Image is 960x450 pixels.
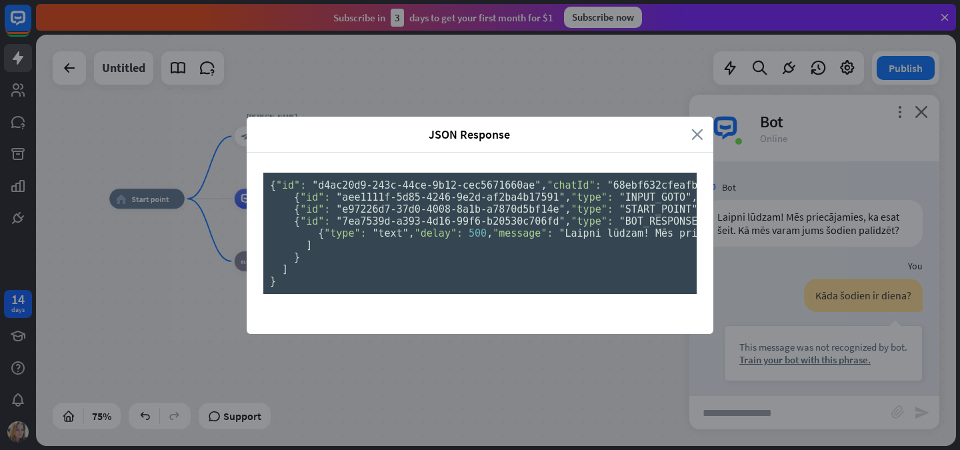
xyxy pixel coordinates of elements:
[312,179,541,191] span: "d4ac20d9-243c-44ce-9b12-cec5671660ae"
[300,203,330,215] span: "id":
[571,203,613,215] span: "type":
[300,215,330,227] span: "id":
[11,5,51,45] button: Open LiveChat chat widget
[336,203,565,215] span: "e97226d7-37d0-4008-8a1b-a7870d5bf14e"
[619,215,703,227] span: "BOT_RESPONSE"
[257,127,681,142] span: JSON Response
[571,215,613,227] span: "type":
[263,173,697,294] pre: { , , , , , , , {}, [ , ], [ { , , , , }, { , }, { , , [ { , , } ] } ] }
[336,191,565,203] span: "aee1111f-5d85-4246-9e2d-af2ba4b17591"
[571,191,613,203] span: "type":
[607,179,764,191] span: "68ebf632cfeafb000824f337"
[493,227,553,239] span: "message":
[324,227,366,239] span: "type":
[547,179,601,191] span: "chatId":
[300,191,330,203] span: "id":
[373,227,409,239] span: "text"
[415,227,463,239] span: "delay":
[619,191,691,203] span: "INPUT_GOTO"
[336,215,565,227] span: "7ea7539d-a393-4d16-99f6-b20530c706fd"
[691,127,703,142] i: close
[619,203,697,215] span: "START_POINT"
[469,227,487,239] span: 500
[276,179,306,191] span: "id":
